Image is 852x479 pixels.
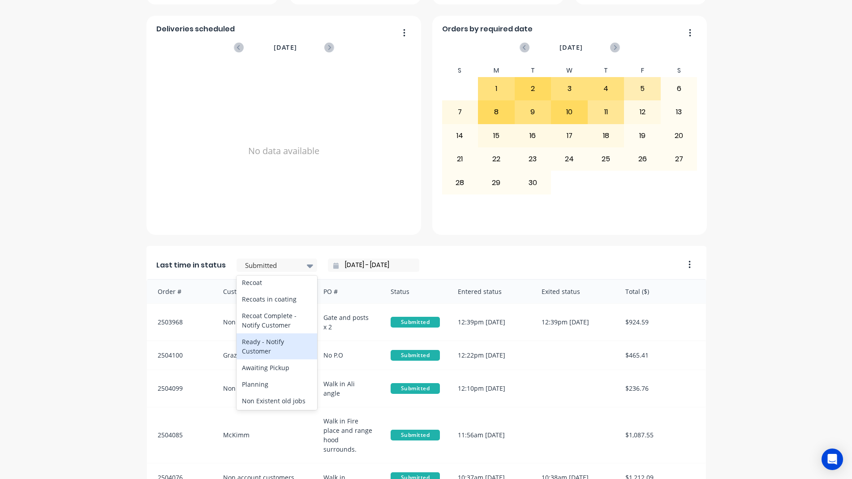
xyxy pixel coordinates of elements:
div: 20 [661,125,697,147]
div: 2 [515,78,551,100]
div: 29 [478,171,514,194]
div: $465.41 [616,341,706,370]
div: Order # [147,280,214,303]
div: 17 [551,125,587,147]
div: Grazia &Co [214,341,315,370]
div: 3 [551,78,587,100]
div: 7 [442,101,478,123]
div: Exited status [533,280,616,303]
div: 12:39pm [DATE] [449,304,533,341]
div: Non account customers [214,370,315,407]
span: Submitted [391,350,440,361]
div: 11 [588,101,624,123]
div: Planning [237,376,317,393]
div: 15 [478,125,514,147]
div: 18 [588,125,624,147]
div: 2504085 [147,407,214,463]
div: Awaiting Pickup [237,359,317,376]
div: 13 [661,101,697,123]
div: 30 [515,171,551,194]
div: $924.59 [616,304,706,341]
div: Gate and posts x 2 [314,304,382,341]
div: 8 [478,101,514,123]
span: Last time in status [156,260,226,271]
div: 1 [478,78,514,100]
div: Non Existent old jobs [237,393,317,409]
input: Filter by date [339,259,416,272]
div: 24 [551,148,587,170]
div: Walk in Fire place and range hood surrounds. [314,407,382,463]
div: 25 [588,148,624,170]
div: T [588,64,624,77]
div: $236.76 [616,370,706,407]
div: 2504100 [147,341,214,370]
div: 12 [624,101,660,123]
div: M [478,64,515,77]
span: Submitted [391,317,440,328]
div: 5 [624,78,660,100]
div: Open Intercom Messenger [822,449,843,470]
div: Total ($) [616,280,706,303]
div: Non account customers [214,304,315,341]
div: 26 [624,148,660,170]
div: Recoat [237,274,317,291]
div: 21 [442,148,478,170]
div: Recoats in coating [237,291,317,307]
div: PO # [314,280,382,303]
div: 12:39pm [DATE] [533,304,616,341]
span: Deliveries scheduled [156,24,235,35]
div: 22 [478,148,514,170]
div: 16 [515,125,551,147]
div: 6 [661,78,697,100]
div: Customer [214,280,315,303]
div: 23 [515,148,551,170]
div: Walk in Ali angle [314,370,382,407]
div: Delivered [237,409,317,426]
div: T [515,64,551,77]
div: 10 [551,101,587,123]
div: 4 [588,78,624,100]
div: 12:22pm [DATE] [449,341,533,370]
div: 11:56am [DATE] [449,407,533,463]
span: Submitted [391,430,440,440]
div: Recoat Complete - Notify Customer [237,307,317,333]
div: 28 [442,171,478,194]
div: S [442,64,478,77]
span: [DATE] [274,43,297,52]
div: 9 [515,101,551,123]
div: Status [382,280,449,303]
div: $1,087.55 [616,407,706,463]
div: 12:10pm [DATE] [449,370,533,407]
div: McKimm [214,407,315,463]
div: 27 [661,148,697,170]
div: 14 [442,125,478,147]
span: Submitted [391,383,440,394]
div: Entered status [449,280,533,303]
div: 19 [624,125,660,147]
div: S [661,64,697,77]
div: No data available [156,64,412,238]
div: 2504099 [147,370,214,407]
div: F [624,64,661,77]
div: Ready - Notify Customer [237,333,317,359]
div: No P.O [314,341,382,370]
span: [DATE] [559,43,583,52]
div: W [551,64,588,77]
div: 2503968 [147,304,214,341]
